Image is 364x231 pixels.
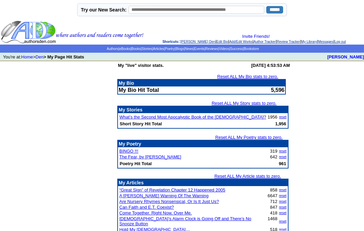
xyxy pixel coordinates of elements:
a: Reset ALL My Bio stats to zero. [217,74,278,79]
a: Messages [318,40,334,44]
img: header_logo2.gif [1,20,144,44]
a: reset [279,149,286,153]
a: reset [279,115,286,119]
font: 418 [270,210,277,215]
a: My Library [301,40,317,44]
a: Events [194,47,205,51]
font: You're at: > [3,54,84,59]
p: My Poetry [119,141,287,147]
a: BINGO !!! [119,149,138,154]
a: What’s the Second Most Apocalyptic Book of the [DEMOGRAPHIC_DATA]? [119,114,266,120]
b: [DATE] 4:53:53 AM [251,63,290,68]
a: [PERSON_NAME] [327,54,364,59]
a: Edit Bio [216,40,228,44]
font: 319 [270,149,277,154]
a: Stories [142,47,152,51]
a: Books [131,47,141,51]
div: : | | | | | | | [145,34,363,44]
span: Shortcuts: [162,40,179,44]
font: 642 [270,154,277,159]
a: Blogs [176,47,184,51]
font: 712 [270,199,277,204]
b: My "live" visitor stats. [118,63,164,68]
a: Reset ALL My Poetry stats to zero. [215,135,283,140]
p: My Stories [119,107,287,112]
a: eBooks [119,47,130,51]
a: A [PERSON_NAME] Warning Of The Warning [119,193,209,198]
a: The Fear, by [PERSON_NAME] [119,154,181,159]
font: 1468 [268,216,277,221]
a: reset [279,220,286,223]
a: Reset ALL My Article stats to zero. [214,174,281,179]
b: My Bio Hit Total [119,87,159,93]
a: [PERSON_NAME] Den [181,40,215,44]
a: Come Together. Right Now. Over Me. [119,210,192,215]
a: Reset ALL My Story stats to zero. [212,101,276,106]
a: Success [230,47,243,51]
a: “Great Sign” of Revelation Chapter 12 Happened 2005 [119,187,225,192]
a: Are Nursery Rhymes Nonsensical, Or Is It Just Us? [119,199,219,204]
font: 847 [270,205,277,210]
a: reset [279,211,286,215]
b: Poetry Hit Total [120,161,152,166]
a: Authors [107,47,118,51]
b: > My Page Hit Stats [43,54,84,59]
a: News [185,47,193,51]
font: 858 [270,187,277,192]
b: 1,956 [275,121,286,126]
font: 5,596 [271,87,284,93]
a: Log out [335,40,346,44]
a: Invite Friends! [242,34,270,39]
a: Videos [219,47,229,51]
a: reset [279,188,286,192]
a: reset [279,205,286,209]
p: My Articles [119,180,287,185]
a: Add/Edit Works [229,40,252,44]
a: Home [21,54,33,59]
a: reset [279,155,286,159]
font: 1956 [268,114,277,120]
font: 6647 [268,193,277,198]
p: My Bio [119,80,284,86]
a: reset [279,200,286,203]
a: Author Tracker [253,40,276,44]
a: reset [279,194,286,198]
a: Den [35,54,43,59]
b: 961 [279,161,286,166]
a: Bookstore [244,47,259,51]
a: Review Tracker [277,40,300,44]
a: Reviews [205,47,218,51]
a: [DEMOGRAPHIC_DATA]’s Alarm Clock is Going Off and There’s No Snooze Button [119,216,251,226]
a: Poetry [165,47,175,51]
a: Articles [153,47,164,51]
b: Short Story Hit Total [120,121,162,126]
a: Can Faith and E.T. Coexist? [119,205,174,210]
label: Try our New Search: [81,7,126,12]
